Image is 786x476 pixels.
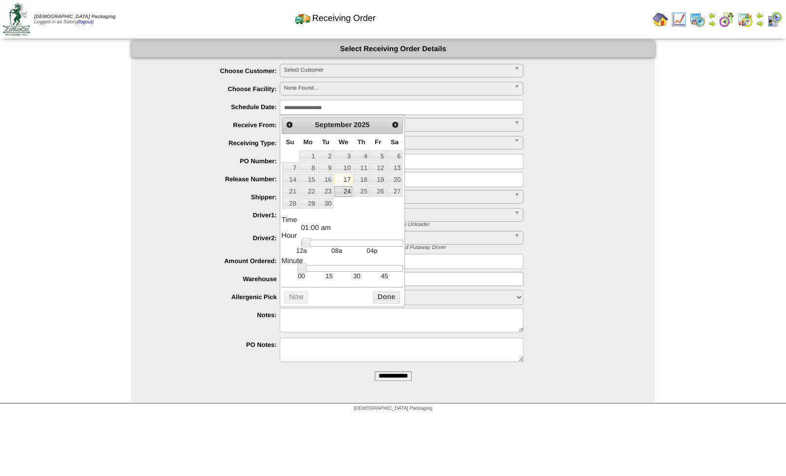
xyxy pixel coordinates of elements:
[339,138,348,146] span: Wednesday
[387,174,403,185] a: 20
[151,67,280,75] label: Choose Customer:
[34,14,115,19] span: [DEMOGRAPHIC_DATA] Packaging
[318,174,333,185] a: 16
[301,224,403,232] dd: 01:00 am
[272,222,655,228] div: * Driver 1: Shipment Load Picker OR Receiving Truck Unloader
[151,175,280,183] label: Release Number:
[282,257,403,265] dt: Minute
[318,162,333,173] a: 9
[756,12,764,19] img: arrowleft.gif
[151,341,280,348] label: PO Notes:
[322,138,329,146] span: Tuesday
[387,186,403,197] a: 27
[371,272,399,280] td: 45
[671,12,687,27] img: line_graph.gif
[3,3,30,36] img: zoroco-logo-small.webp
[151,139,280,147] label: Receiving Type:
[652,12,668,27] img: home.gif
[334,151,352,161] a: 3
[284,247,319,255] td: 12a
[151,311,280,319] label: Notes:
[272,245,655,250] div: * Driver 2: Shipment Truck Loader OR Receiving Load Putaway Driver
[282,162,298,173] a: 7
[282,216,403,224] dt: Time
[131,40,655,57] div: Select Receiving Order Details
[303,138,312,146] span: Monday
[77,19,94,25] a: (logout)
[353,162,369,173] a: 11
[288,272,315,280] td: 00
[299,198,317,209] a: 29
[357,138,365,146] span: Thursday
[370,186,385,197] a: 26
[708,19,716,27] img: arrowright.gif
[387,151,403,161] a: 6
[353,151,369,161] a: 4
[151,257,280,265] label: Amount Ordered:
[283,118,296,131] a: Prev
[34,14,115,25] span: Logged in as Sstory
[284,291,308,304] button: Now
[387,162,403,173] a: 13
[719,12,734,27] img: calendarblend.gif
[282,174,298,185] a: 14
[286,138,294,146] span: Sunday
[284,64,510,76] span: Select Customer
[151,157,280,165] label: PO Number:
[756,19,764,27] img: arrowright.gif
[370,174,385,185] a: 19
[151,234,280,242] label: Driver2:
[151,193,280,201] label: Shipper:
[286,121,293,129] span: Prev
[391,121,399,129] span: Next
[151,275,280,283] label: Warehouse
[353,186,369,197] a: 25
[315,272,343,280] td: 15
[318,186,333,197] a: 23
[151,293,280,301] label: Allergenic Pick
[334,174,352,185] a: 17
[151,211,280,219] label: Driver1:
[295,10,310,26] img: truck2.gif
[319,247,354,255] td: 08a
[151,121,280,129] label: Receive From:
[391,138,399,146] span: Saturday
[388,118,401,131] a: Next
[737,12,753,27] img: calendarinout.gif
[354,247,389,255] td: 04p
[299,162,317,173] a: 8
[370,151,385,161] a: 5
[318,198,333,209] a: 30
[708,12,716,19] img: arrowleft.gif
[299,186,317,197] a: 22
[284,82,510,94] span: None Found...
[282,186,298,197] a: 21
[299,151,317,161] a: 1
[282,198,298,209] a: 28
[151,85,280,93] label: Choose Facility:
[151,103,280,111] label: Schedule Date:
[690,12,705,27] img: calendarprod.gif
[767,12,782,27] img: calendarcustomer.gif
[354,406,432,411] span: [DEMOGRAPHIC_DATA] Packaging
[373,291,400,304] button: Done
[318,151,333,161] a: 2
[312,13,376,23] span: Receiving Order
[343,272,371,280] td: 30
[315,121,352,129] span: September
[353,174,369,185] a: 18
[334,186,352,197] a: 24
[282,232,403,240] dt: Hour
[354,121,370,129] span: 2025
[370,162,385,173] a: 12
[334,162,352,173] a: 10
[375,138,381,146] span: Friday
[299,174,317,185] a: 15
